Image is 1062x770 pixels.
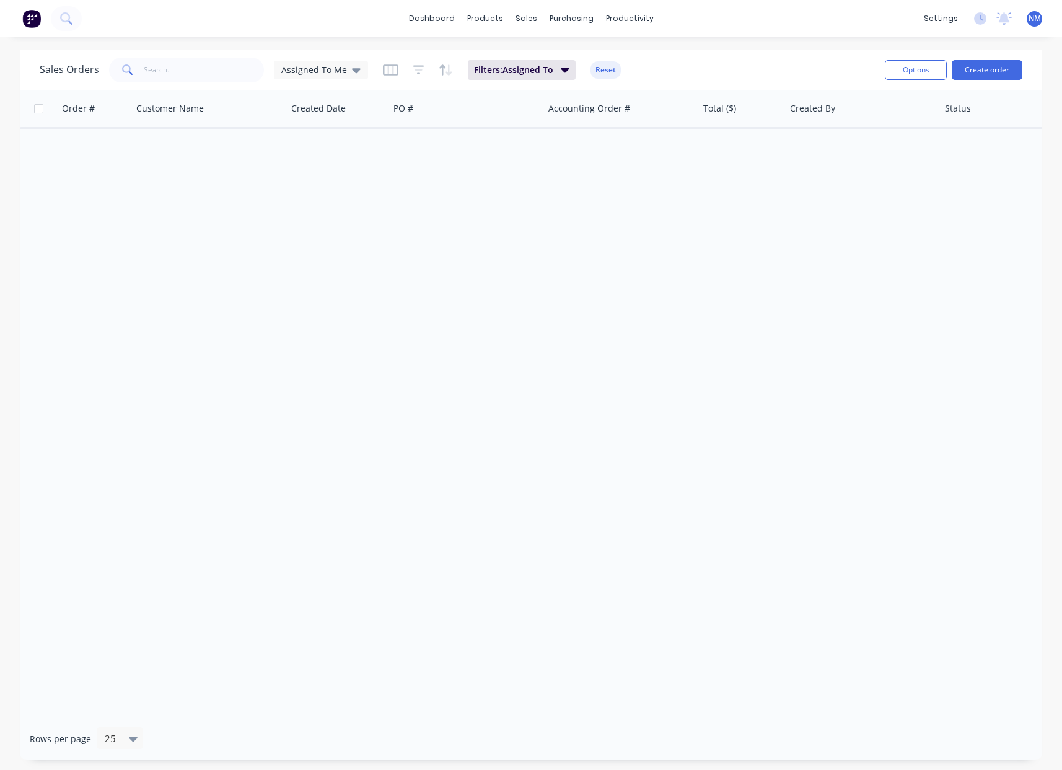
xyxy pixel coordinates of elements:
span: Rows per page [30,733,91,745]
div: Customer Name [136,102,204,115]
div: purchasing [543,9,600,28]
div: sales [509,9,543,28]
input: Search... [144,58,265,82]
button: Filters:Assigned To [468,60,576,80]
div: PO # [393,102,413,115]
a: dashboard [403,9,461,28]
div: Created By [790,102,835,115]
span: NM [1029,13,1041,24]
img: Factory [22,9,41,28]
span: Assigned To Me [281,63,347,76]
h1: Sales Orders [40,64,99,76]
div: Accounting Order # [548,102,630,115]
button: Create order [952,60,1022,80]
div: Status [945,102,971,115]
div: productivity [600,9,660,28]
button: Reset [590,61,621,79]
div: settings [918,9,964,28]
div: Created Date [291,102,346,115]
button: Options [885,60,947,80]
div: products [461,9,509,28]
div: Order # [62,102,95,115]
span: Filters: Assigned To [474,64,553,76]
div: Total ($) [703,102,736,115]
